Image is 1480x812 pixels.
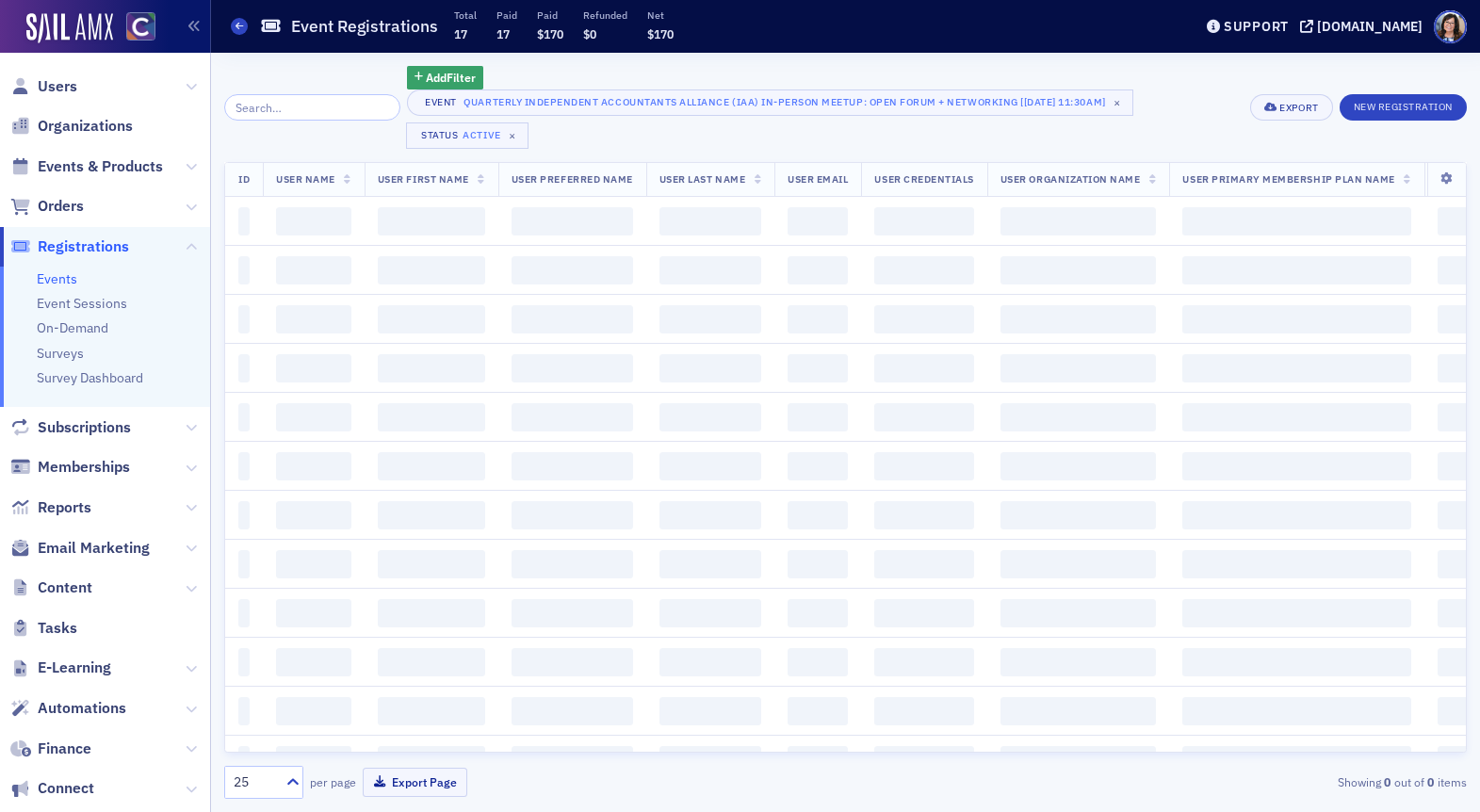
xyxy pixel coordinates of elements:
[10,497,91,518] a: Reports
[512,305,633,333] span: ‌
[647,8,674,22] p: Net
[583,8,627,22] p: Refunded
[38,236,129,257] span: Registrations
[38,778,94,799] span: Connect
[1109,94,1126,111] span: ×
[238,501,250,529] span: ‌
[512,354,633,382] span: ‌
[276,354,351,382] span: ‌
[512,746,633,774] span: ‌
[37,295,127,312] a: Event Sessions
[874,550,973,578] span: ‌
[788,746,848,774] span: ‌
[378,452,485,480] span: ‌
[659,256,761,284] span: ‌
[1000,697,1157,725] span: ‌
[238,207,250,235] span: ‌
[1182,697,1410,725] span: ‌
[38,196,84,217] span: Orders
[788,354,848,382] span: ‌
[788,501,848,529] span: ‌
[454,26,467,41] span: 17
[276,550,351,578] span: ‌
[512,172,633,186] span: User Preferred Name
[1182,746,1410,774] span: ‌
[38,417,131,438] span: Subscriptions
[1317,18,1423,35] div: [DOMAIN_NAME]
[378,501,485,529] span: ‌
[378,746,485,774] span: ‌
[1250,94,1332,121] button: Export
[874,452,973,480] span: ‌
[659,452,761,480] span: ‌
[38,457,130,478] span: Memberships
[378,697,485,725] span: ‌
[1182,501,1410,529] span: ‌
[1381,773,1394,790] strong: 0
[463,129,500,141] div: Active
[874,746,973,774] span: ‌
[38,497,91,518] span: Reports
[659,305,761,333] span: ‌
[238,172,250,186] span: ID
[378,599,485,627] span: ‌
[38,618,77,639] span: Tasks
[659,354,761,382] span: ‌
[1000,207,1157,235] span: ‌
[788,599,848,627] span: ‌
[1182,550,1410,578] span: ‌
[378,207,485,235] span: ‌
[464,92,1105,111] div: Quarterly Independent Accountants Alliance (IAA) In-Person Meetup: Open Forum + Networking [[DATE...
[1000,648,1157,676] span: ‌
[224,94,400,121] input: Search…
[874,207,973,235] span: ‌
[1000,550,1157,578] span: ‌
[874,501,973,529] span: ‌
[113,12,155,44] a: View Homepage
[37,369,143,386] a: Survey Dashboard
[1340,94,1467,121] button: New Registration
[1000,746,1157,774] span: ‌
[1182,354,1410,382] span: ‌
[788,550,848,578] span: ‌
[874,305,973,333] span: ‌
[378,550,485,578] span: ‌
[26,13,113,43] img: SailAMX
[37,345,84,362] a: Surveys
[512,452,633,480] span: ‌
[788,172,848,186] span: User Email
[537,8,563,22] p: Paid
[512,599,633,627] span: ‌
[1340,97,1467,114] a: New Registration
[378,256,485,284] span: ‌
[874,403,973,431] span: ‌
[659,501,761,529] span: ‌
[788,403,848,431] span: ‌
[1300,20,1429,33] button: [DOMAIN_NAME]
[1434,10,1467,43] span: Profile
[1182,305,1410,333] span: ‌
[238,550,250,578] span: ‌
[407,66,484,89] button: AddFilter
[276,648,351,676] span: ‌
[659,599,761,627] span: ‌
[874,599,973,627] span: ‌
[276,172,335,186] span: User Name
[10,698,126,719] a: Automations
[512,550,633,578] span: ‌
[10,417,131,438] a: Subscriptions
[10,457,130,478] a: Memberships
[378,403,485,431] span: ‌
[238,305,250,333] span: ‌
[38,739,91,759] span: Finance
[10,116,133,137] a: Organizations
[874,256,973,284] span: ‌
[426,69,476,86] span: Add Filter
[276,207,351,235] span: ‌
[238,746,250,774] span: ‌
[238,403,250,431] span: ‌
[512,648,633,676] span: ‌
[10,778,94,799] a: Connect
[583,26,596,41] span: $0
[1000,172,1141,186] span: User Organization Name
